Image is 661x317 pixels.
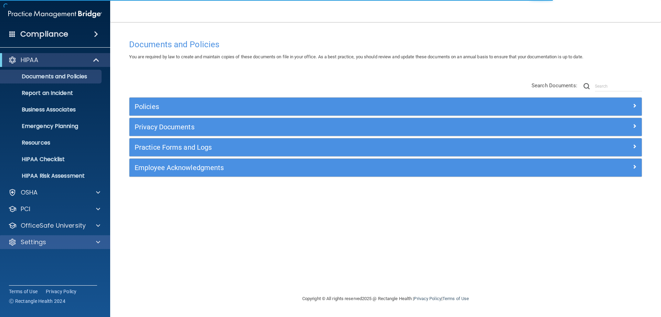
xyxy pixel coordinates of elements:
[4,139,98,146] p: Resources
[135,164,508,171] h5: Employee Acknowledgments
[135,143,508,151] h5: Practice Forms and Logs
[21,221,86,230] p: OfficeSafe University
[532,82,577,89] span: Search Documents:
[8,205,100,213] a: PCI
[135,101,637,112] a: Policies
[8,221,100,230] a: OfficeSafe University
[8,188,100,197] a: OSHA
[4,90,98,97] p: Report an Incident
[4,73,98,80] p: Documents and Policies
[4,106,98,113] p: Business Associates
[4,123,98,130] p: Emergency Planning
[442,296,469,301] a: Terms of Use
[9,298,65,305] span: Ⓒ Rectangle Health 2024
[46,288,77,295] a: Privacy Policy
[9,288,38,295] a: Terms of Use
[129,40,642,49] h4: Documents and Policies
[8,56,100,64] a: HIPAA
[20,29,68,39] h4: Compliance
[135,123,508,131] h5: Privacy Documents
[129,54,583,59] span: You are required by law to create and maintain copies of these documents on file in your office. ...
[414,296,441,301] a: Privacy Policy
[21,238,46,246] p: Settings
[8,7,102,21] img: PMB logo
[8,238,100,246] a: Settings
[260,288,511,310] div: Copyright © All rights reserved 2025 @ Rectangle Health | |
[542,268,653,296] iframe: Drift Widget Chat Controller
[595,81,642,91] input: Search
[21,56,38,64] p: HIPAA
[135,103,508,110] h5: Policies
[135,162,637,173] a: Employee Acknowledgments
[584,83,590,89] img: ic-search.3b580494.png
[4,156,98,163] p: HIPAA Checklist
[21,205,30,213] p: PCI
[4,172,98,179] p: HIPAA Risk Assessment
[135,142,637,153] a: Practice Forms and Logs
[135,121,637,132] a: Privacy Documents
[21,188,38,197] p: OSHA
